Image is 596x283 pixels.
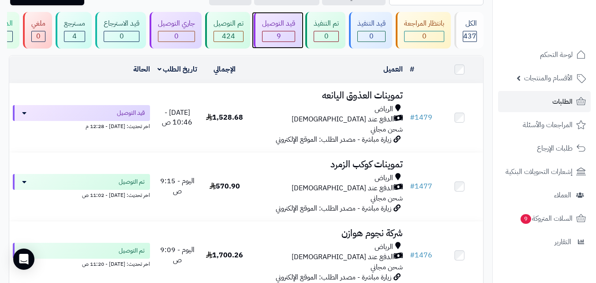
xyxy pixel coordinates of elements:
[394,12,453,49] a: بانتظار المراجعة 0
[554,189,571,201] span: العملاء
[133,64,150,75] a: الحالة
[104,31,139,42] div: 0
[120,31,124,42] span: 0
[521,214,531,224] span: 9
[94,12,148,49] a: قيد الاسترجاع 0
[174,31,179,42] span: 0
[292,183,394,193] span: الدفع عند [DEMOGRAPHIC_DATA]
[314,31,338,42] div: 0
[357,19,386,29] div: قيد التنفيذ
[506,166,573,178] span: إشعارات التحويلات البنكية
[222,31,235,42] span: 424
[410,64,414,75] a: #
[148,12,203,49] a: جاري التوصيل 0
[410,181,415,192] span: #
[13,190,150,199] div: اخر تحديث: [DATE] - 11:02 ص
[276,134,391,145] span: زيارة مباشرة - مصدر الطلب: الموقع الإلكتروني
[347,12,394,49] a: قيد التنفيذ 0
[369,31,374,42] span: 0
[498,44,591,65] a: لوحة التحكم
[13,259,150,268] div: اخر تحديث: [DATE] - 11:20 ص
[498,185,591,206] a: العملاء
[314,19,339,29] div: تم التنفيذ
[552,95,573,108] span: الطلبات
[64,31,85,42] div: 4
[410,250,415,260] span: #
[410,181,432,192] a: #1477
[13,249,34,270] div: Open Intercom Messenger
[498,231,591,253] a: التقارير
[371,124,403,135] span: شحن مجاني
[524,72,573,84] span: الأقسام والمنتجات
[498,138,591,159] a: طلبات الإرجاع
[276,203,391,214] span: زيارة مباشرة - مصدر الطلب: الموقع الإلكتروني
[358,31,385,42] div: 0
[277,31,281,42] span: 9
[32,31,45,42] div: 0
[117,109,145,117] span: قيد التوصيل
[540,49,573,61] span: لوحة التحكم
[206,112,243,123] span: 1,528.68
[498,114,591,136] a: المراجعات والأسئلة
[523,119,573,131] span: المراجعات والأسئلة
[158,31,195,42] div: 0
[292,252,394,262] span: الدفع عند [DEMOGRAPHIC_DATA]
[453,12,485,49] a: الكل437
[498,91,591,112] a: الطلبات
[410,112,415,123] span: #
[404,19,444,29] div: بانتظار المراجعة
[276,272,391,283] span: زيارة مباشرة - مصدر الطلب: الموقع الإلكتروني
[214,31,243,42] div: 424
[214,64,236,75] a: الإجمالي
[383,64,403,75] a: العميل
[214,19,244,29] div: تم التوصيل
[324,31,329,42] span: 0
[206,250,243,260] span: 1,700.26
[555,236,571,248] span: التقارير
[405,31,444,42] div: 0
[375,173,393,183] span: الرياض
[160,245,195,265] span: اليوم - 9:09 ص
[520,212,573,225] span: السلات المتروكة
[463,31,476,42] span: 437
[463,19,477,29] div: الكل
[375,242,393,252] span: الرياض
[252,91,403,101] h3: تموينات العذوق اليانعه
[304,12,347,49] a: تم التنفيذ 0
[410,112,432,123] a: #1479
[72,31,77,42] span: 4
[498,161,591,182] a: إشعارات التحويلات البنكية
[262,31,295,42] div: 9
[422,31,427,42] span: 0
[210,181,240,192] span: 570.90
[252,12,304,49] a: قيد التوصيل 9
[158,19,195,29] div: جاري التوصيل
[13,121,150,130] div: اخر تحديث: [DATE] - 12:28 م
[371,262,403,272] span: شحن مجاني
[162,107,192,128] span: [DATE] - 10:46 ص
[252,228,403,238] h3: شركة نجوم هوازن
[54,12,94,49] a: مسترجع 4
[498,208,591,229] a: السلات المتروكة9
[157,64,198,75] a: تاريخ الطلب
[64,19,85,29] div: مسترجع
[262,19,295,29] div: قيد التوصيل
[104,19,139,29] div: قيد الاسترجاع
[410,250,432,260] a: #1476
[252,159,403,170] h3: تموينات كوكب الزمرد
[36,31,41,42] span: 0
[21,12,54,49] a: ملغي 0
[31,19,45,29] div: ملغي
[203,12,252,49] a: تم التوصيل 424
[371,193,403,204] span: شحن مجاني
[375,104,393,114] span: الرياض
[537,142,573,155] span: طلبات الإرجاع
[292,114,394,125] span: الدفع عند [DEMOGRAPHIC_DATA]
[119,177,145,186] span: تم التوصيل
[160,176,195,196] span: اليوم - 9:15 ص
[119,246,145,255] span: تم التوصيل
